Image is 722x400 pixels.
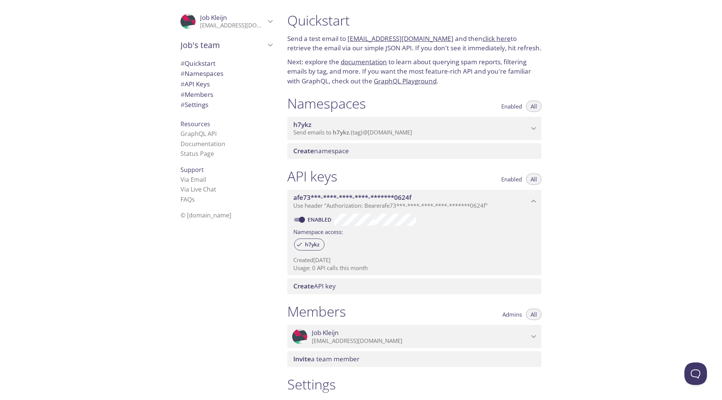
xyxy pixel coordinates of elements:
button: All [526,174,541,185]
div: Create API Key [287,278,541,294]
span: API key [293,282,336,290]
div: Invite a team member [287,351,541,367]
span: # [180,69,185,78]
div: Job Kleijn [287,325,541,348]
span: Job Kleijn [312,329,339,337]
div: API Keys [174,79,278,89]
div: h7ykz [294,238,325,251]
div: Job's team [174,35,278,55]
span: Create [293,146,314,155]
span: Quickstart [180,59,215,68]
span: Settings [180,100,208,109]
h1: Members [287,303,346,320]
iframe: Help Scout Beacon - Open [684,362,707,385]
div: Create namespace [287,143,541,159]
button: All [526,309,541,320]
span: # [180,100,185,109]
div: Namespaces [174,68,278,79]
a: GraphQL API [180,130,217,138]
a: Via Email [180,175,206,184]
span: Send emails to . {tag} @[DOMAIN_NAME] [293,128,412,136]
button: Enabled [497,101,526,112]
button: All [526,101,541,112]
div: Job Kleijn [174,9,278,34]
span: © [DOMAIN_NAME] [180,211,231,219]
button: Enabled [497,174,526,185]
span: Namespaces [180,69,223,78]
p: [EMAIL_ADDRESS][DOMAIN_NAME] [312,337,529,345]
a: Via Live Chat [180,185,216,193]
p: Next: explore the to learn about querying spam reports, filtering emails by tag, and more. If you... [287,57,541,86]
span: Invite [293,355,311,363]
span: Resources [180,120,210,128]
span: s [192,195,195,204]
h1: Namespaces [287,95,366,112]
span: Support [180,166,204,174]
a: [EMAIL_ADDRESS][DOMAIN_NAME] [347,34,454,43]
a: Status Page [180,149,214,158]
label: Namespace access: [293,226,343,237]
span: # [180,90,185,99]
div: h7ykz namespace [287,117,541,140]
span: namespace [293,146,349,155]
span: Job Kleijn [200,13,227,22]
h1: Settings [287,376,541,393]
span: # [180,59,185,68]
span: h7ykz [333,128,349,136]
a: documentation [341,57,387,66]
h1: Quickstart [287,12,541,29]
span: a team member [293,355,359,363]
div: Quickstart [174,58,278,69]
div: Members [174,89,278,100]
h1: API keys [287,168,337,185]
p: Usage: 0 API calls this month [293,264,535,272]
span: Create [293,282,314,290]
a: click here [482,34,511,43]
span: Job's team [180,40,265,50]
a: Enabled [306,216,334,223]
span: h7ykz [293,120,311,129]
p: Send a test email to and then to retrieve the email via our simple JSON API. If you don't see it ... [287,34,541,53]
a: Documentation [180,140,225,148]
span: API Keys [180,80,210,88]
p: Created [DATE] [293,256,535,264]
button: Admins [498,309,526,320]
span: # [180,80,185,88]
div: Team Settings [174,100,278,110]
a: FAQ [180,195,195,204]
a: GraphQL Playground [374,77,437,85]
p: [EMAIL_ADDRESS][DOMAIN_NAME] [200,22,265,29]
span: Members [180,90,213,99]
span: h7ykz [300,241,324,248]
